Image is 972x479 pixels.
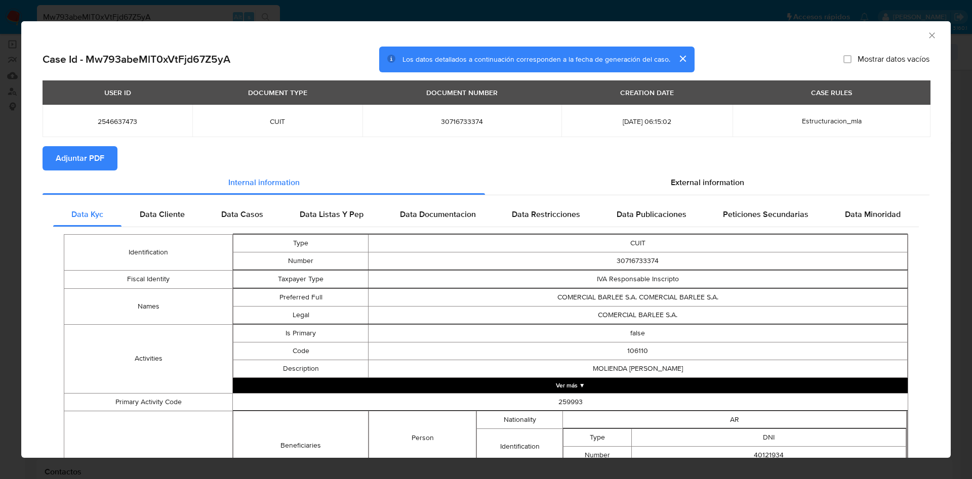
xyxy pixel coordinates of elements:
td: Activities [64,324,233,393]
td: CUIT [368,234,907,252]
td: 40121934 [632,446,906,464]
button: cerrar [670,47,695,71]
button: Adjuntar PDF [43,146,117,170]
td: Number [233,252,368,270]
td: Nationality [477,411,563,428]
td: COMERCIAL BARLEE S.A. COMERCIAL BARLEE S.A. [368,288,907,306]
td: Type [563,428,632,446]
button: Expand array [233,378,908,393]
span: [DATE] 06:15:02 [574,117,721,126]
td: Type [233,234,368,252]
span: Estructuracion_mla [802,116,862,126]
td: Description [233,360,368,377]
td: Legal [233,306,368,324]
td: Code [233,342,368,360]
div: DOCUMENT TYPE [242,84,313,101]
span: CUIT [205,117,350,126]
td: Primary Activity Code [64,393,233,411]
td: Preferred Full [233,288,368,306]
span: Adjuntar PDF [56,147,104,169]
div: CASE RULES [805,84,858,101]
div: CREATION DATE [614,84,680,101]
span: 2546637473 [55,117,180,126]
td: AR [563,411,907,428]
td: Number [563,446,632,464]
span: Data Restricciones [512,208,580,220]
button: Cerrar ventana [927,30,936,39]
td: Identification [64,234,233,270]
div: DOCUMENT NUMBER [420,84,504,101]
span: Data Minoridad [845,208,901,220]
span: Peticiones Secundarias [723,208,808,220]
td: Is Primary [233,324,368,342]
span: 30716733374 [375,117,549,126]
input: Mostrar datos vacíos [843,55,852,63]
td: Person [369,411,476,465]
span: Data Kyc [71,208,103,220]
span: Data Listas Y Pep [300,208,363,220]
span: Mostrar datos vacíos [858,54,929,64]
div: USER ID [98,84,137,101]
td: 259993 [233,393,908,411]
span: Data Publicaciones [617,208,686,220]
span: Data Cliente [140,208,185,220]
span: Los datos detallados a continuación corresponden a la fecha de generación del caso. [402,54,670,64]
td: false [368,324,907,342]
h2: Case Id - Mw793abeMlT0xVtFjd67Z5yA [43,53,230,66]
div: Detailed internal info [53,202,919,227]
td: Names [64,288,233,324]
span: Data Documentacion [400,208,476,220]
td: 106110 [368,342,907,360]
td: 30716733374 [368,252,907,270]
span: External information [671,177,744,188]
td: Fiscal Identity [64,270,233,288]
td: DNI [632,428,906,446]
td: COMERCIAL BARLEE S.A. [368,306,907,324]
td: Taxpayer Type [233,270,368,288]
div: Detailed info [43,170,929,195]
span: Data Casos [221,208,263,220]
td: Identification [477,428,563,464]
span: Internal information [228,177,300,188]
td: IVA Responsable Inscripto [368,270,907,288]
td: MOLIENDA [PERSON_NAME] [368,360,907,377]
div: closure-recommendation-modal [21,21,951,458]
